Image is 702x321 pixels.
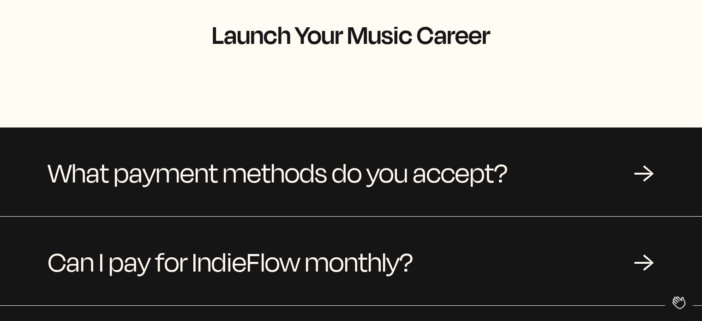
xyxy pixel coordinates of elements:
div: → [634,158,654,186]
iframe: Toggle Customer Support [665,289,693,316]
span: What payment methods do you accept? [48,150,508,194]
h1: Launch Your Music Career [81,20,621,48]
span: Can I pay for IndieFlow monthly? [48,239,413,283]
div: → [634,247,654,275]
